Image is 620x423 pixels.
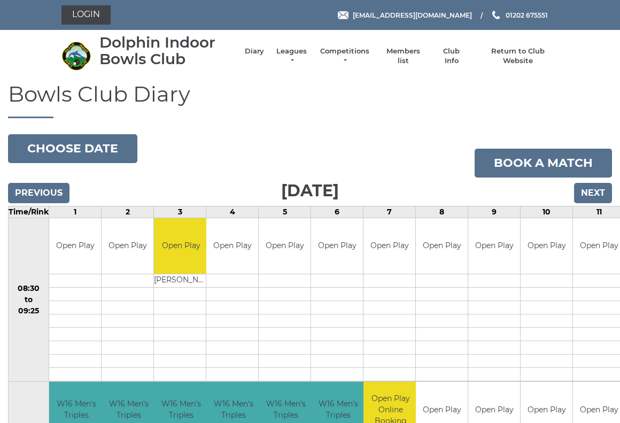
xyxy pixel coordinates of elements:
td: Open Play [468,218,520,274]
div: Dolphin Indoor Bowls Club [99,34,234,67]
h1: Bowls Club Diary [8,82,612,118]
td: Open Play [311,218,363,274]
span: 01202 675551 [506,11,548,19]
td: Open Play [154,218,208,274]
td: 08:30 to 09:25 [9,218,49,382]
a: Club Info [436,47,467,66]
a: Competitions [319,47,370,66]
td: Open Play [416,218,468,274]
a: Return to Club Website [478,47,559,66]
img: Phone us [492,11,500,19]
td: Open Play [259,218,311,274]
td: Open Play [521,218,572,274]
img: Dolphin Indoor Bowls Club [61,41,91,71]
td: 5 [259,206,311,218]
a: Book a match [475,149,612,178]
td: Open Play [102,218,153,274]
td: 10 [521,206,573,218]
a: Leagues [275,47,308,66]
img: Email [338,11,348,19]
td: Open Play [363,218,415,274]
td: 4 [206,206,259,218]
td: 7 [363,206,416,218]
button: Choose date [8,134,137,163]
td: Open Play [49,218,101,274]
input: Next [574,183,612,203]
td: 1 [49,206,102,218]
a: Diary [245,47,264,56]
a: Login [61,5,111,25]
td: 2 [102,206,154,218]
td: 6 [311,206,363,218]
td: 9 [468,206,521,218]
td: 3 [154,206,206,218]
a: Email [EMAIL_ADDRESS][DOMAIN_NAME] [338,10,472,20]
a: Phone us 01202 675551 [491,10,548,20]
td: [PERSON_NAME] [154,274,208,288]
span: [EMAIL_ADDRESS][DOMAIN_NAME] [353,11,472,19]
td: 8 [416,206,468,218]
td: Open Play [206,218,258,274]
a: Members list [381,47,425,66]
td: Time/Rink [9,206,49,218]
input: Previous [8,183,69,203]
